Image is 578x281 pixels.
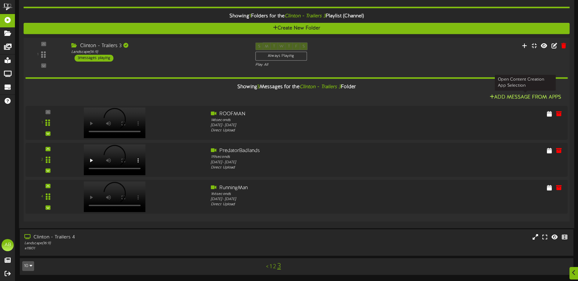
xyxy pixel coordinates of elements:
[211,192,427,197] div: 166 seconds
[23,23,569,34] button: Create New Folder
[211,202,427,207] div: Direct Upload
[211,165,427,170] div: Direct Upload
[277,262,281,270] a: 3
[211,111,427,118] div: ROOFMAN
[24,246,246,251] div: # 11801
[255,52,307,61] div: Always Playing
[270,263,272,270] a: 1
[22,261,34,271] button: 10
[488,94,563,101] button: Add Message From Apps
[211,185,427,192] div: RunningMan
[21,81,572,94] div: Showing Messages for the Folder
[19,10,574,23] div: Showing Folders for the Playlist (Channel)
[211,197,427,202] div: [DATE] - [DATE]
[24,241,246,246] div: Landscape ( 16:9 )
[2,239,14,251] div: AB
[300,84,341,90] i: Clinton - Trailers 3
[211,118,427,123] div: 146 seconds
[211,128,427,133] div: Direct Upload
[211,147,427,154] div: PredatorBadlands
[211,154,427,160] div: 119 seconds
[249,14,251,19] span: 1
[71,43,246,50] div: Clinton - Trailers 3
[266,263,268,270] a: <
[211,160,427,165] div: [DATE] - [DATE]
[255,62,384,68] div: Play All
[273,263,276,270] a: 2
[75,55,114,61] div: 3 messages playing
[211,123,427,128] div: [DATE] - [DATE]
[71,50,246,55] div: Landscape ( 16:9 )
[257,84,260,90] span: 3
[24,234,246,241] div: Clinton - Trailers 4
[285,14,326,19] i: Clinton - Trailers 3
